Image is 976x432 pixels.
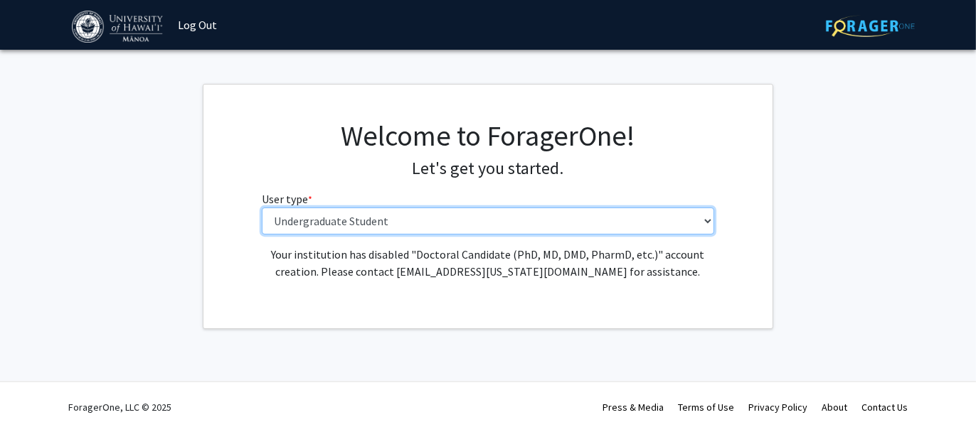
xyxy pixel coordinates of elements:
a: Terms of Use [678,401,734,414]
a: Press & Media [603,401,664,414]
label: User type [262,190,312,207]
a: About [822,401,847,414]
a: Privacy Policy [748,401,807,414]
h1: Welcome to ForagerOne! [262,119,715,153]
iframe: Chat [11,368,60,421]
h4: Let's get you started. [262,158,715,179]
img: ForagerOne Logo [826,15,915,37]
img: University of Hawaiʻi at Mānoa Logo [72,11,166,43]
p: Your institution has disabled "Doctoral Candidate (PhD, MD, DMD, PharmD, etc.)" account creation.... [262,246,715,280]
a: Contact Us [861,401,908,414]
div: ForagerOne, LLC © 2025 [68,382,171,432]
